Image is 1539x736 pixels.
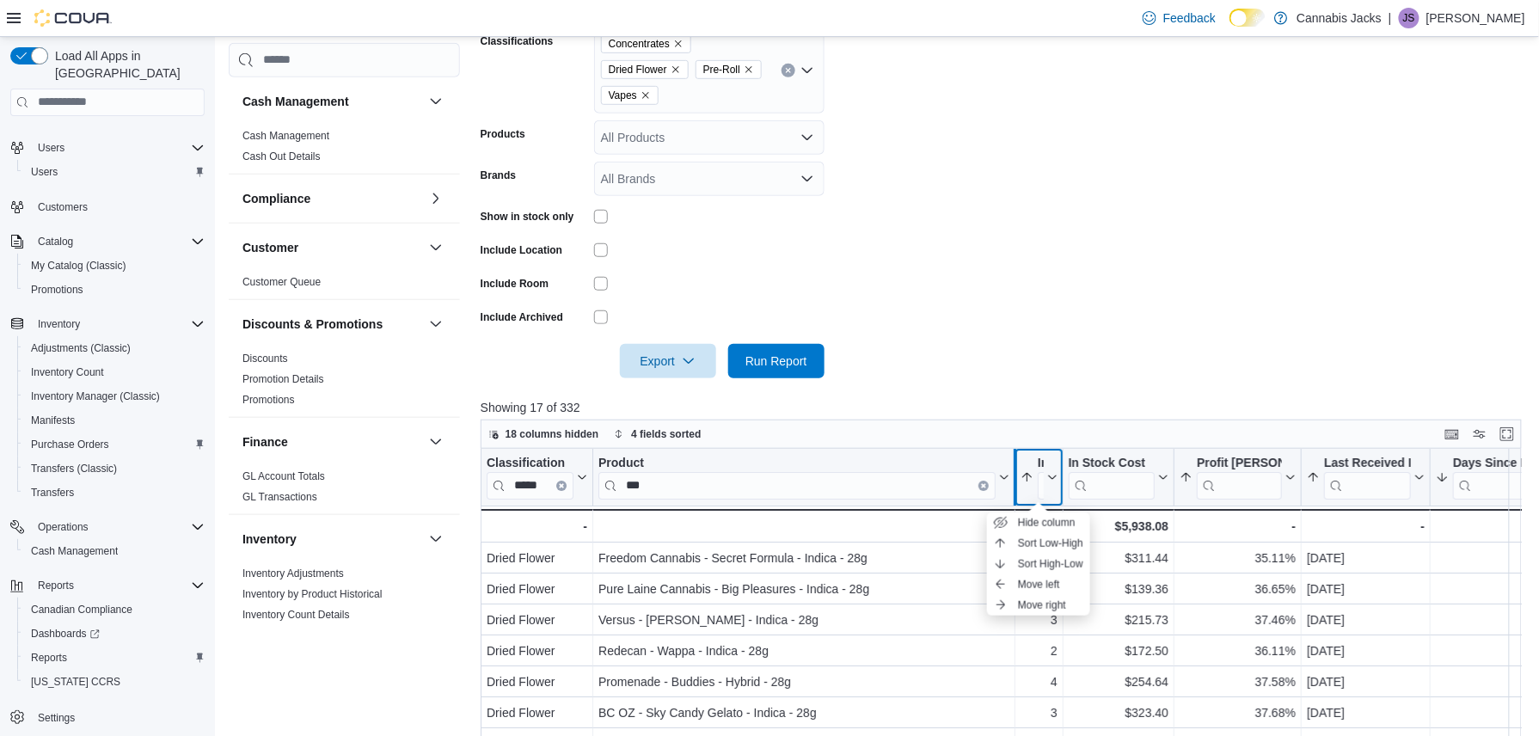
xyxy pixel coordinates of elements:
button: Inventory [242,531,422,548]
span: Export [630,344,706,378]
div: $215.73 [1068,610,1168,630]
div: Discounts & Promotions [229,348,460,417]
button: Remove Concentrates from selection in this group [673,39,684,49]
span: Dried Flower [609,61,667,78]
a: Cash Management [242,130,329,142]
a: GL Account Totals [242,470,325,482]
button: Users [31,138,71,158]
label: Classifications [481,34,554,48]
a: Cash Out Details [242,150,321,163]
button: Users [17,160,212,184]
div: Dried Flower [487,548,587,568]
h3: Discounts & Promotions [242,316,383,333]
span: Dashboards [24,623,205,644]
h3: Inventory [242,531,297,548]
button: Customer [242,239,422,256]
span: Inventory Count Details [242,608,350,622]
div: [DATE] [1307,641,1425,661]
span: Cash Out Details [242,150,321,163]
button: Compliance [426,188,446,209]
span: Users [31,165,58,179]
div: Cash Management [229,126,460,174]
button: Export [620,344,716,378]
button: Transfers (Classic) [17,457,212,481]
div: Dried Flower [487,672,587,692]
div: 36.11% [1180,641,1296,661]
span: Reports [24,647,205,668]
span: Cash Management [242,129,329,143]
a: Promotions [242,394,295,406]
button: My Catalog (Classic) [17,254,212,278]
a: Purchase Orders [24,434,116,455]
label: Include Room [481,277,549,291]
span: Promotion Details [242,372,324,386]
a: Customer Queue [242,276,321,288]
p: | [1389,8,1392,28]
span: Cash Management [31,544,118,558]
button: Clear input [556,480,567,490]
span: Inventory [38,317,80,331]
div: 36.65% [1180,579,1296,599]
div: - [486,516,587,537]
a: Promotion Details [242,373,324,385]
span: Reports [38,579,74,592]
span: GL Transactions [242,490,317,504]
span: Inventory Count [24,362,205,383]
div: - [598,516,1009,537]
div: [DATE] [1307,610,1425,630]
button: Open list of options [800,172,814,186]
span: Manifests [31,414,75,427]
a: Cash Management [24,541,125,561]
span: Canadian Compliance [31,603,132,616]
a: Users [24,162,64,182]
button: Reports [31,575,81,596]
div: Last Received Date [1324,455,1411,471]
a: Discounts [242,353,288,365]
button: Remove Dried Flower from selection in this group [671,64,681,75]
div: 37.68% [1180,702,1296,723]
span: Purchase Orders [31,438,109,451]
span: Settings [31,706,205,727]
div: Profit Margin (%) [1197,455,1282,499]
span: [US_STATE] CCRS [31,675,120,689]
span: Reports [31,651,67,665]
a: Inventory by Product Historical [242,588,383,600]
label: Include Location [481,243,562,257]
span: Inventory Manager (Classic) [31,389,160,403]
span: Vapes [601,86,659,105]
button: Inventory Manager (Classic) [17,384,212,408]
button: Display options [1469,424,1490,445]
div: 2 [1021,641,1058,661]
span: My Catalog (Classic) [31,259,126,273]
span: GL Account Totals [242,469,325,483]
button: Enter fullscreen [1497,424,1518,445]
div: $311.44 [1068,548,1168,568]
h3: Customer [242,239,298,256]
span: Pre-Roll [703,61,740,78]
span: Run Report [745,353,807,370]
button: Catalog [31,231,80,252]
div: [DATE] [1307,672,1425,692]
div: Dried Flower [487,702,587,723]
div: 4 [1021,672,1058,692]
div: 35.11% [1180,548,1296,568]
div: - [1180,516,1296,537]
span: Concentrates [601,34,691,53]
span: Catalog [38,235,73,248]
a: Inventory Manager (Classic) [24,386,167,407]
button: Sort Low-High [987,533,1090,554]
a: Transfers [24,482,81,503]
div: Product [598,455,996,471]
button: Catalog [3,230,212,254]
span: Canadian Compliance [24,599,205,620]
div: Pure Laine Cannabis - Big Pleasures - Indica - 28g [598,579,1009,599]
button: Cash Management [17,539,212,563]
div: Jeremy Secord [1399,8,1419,28]
button: Users [3,136,212,160]
div: Finance [229,466,460,514]
div: In Stock Cost [1068,455,1154,471]
a: Promotions [24,279,90,300]
span: Move right [1018,598,1066,612]
div: Versus - [PERSON_NAME] - Indica - 28g [598,610,1009,630]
